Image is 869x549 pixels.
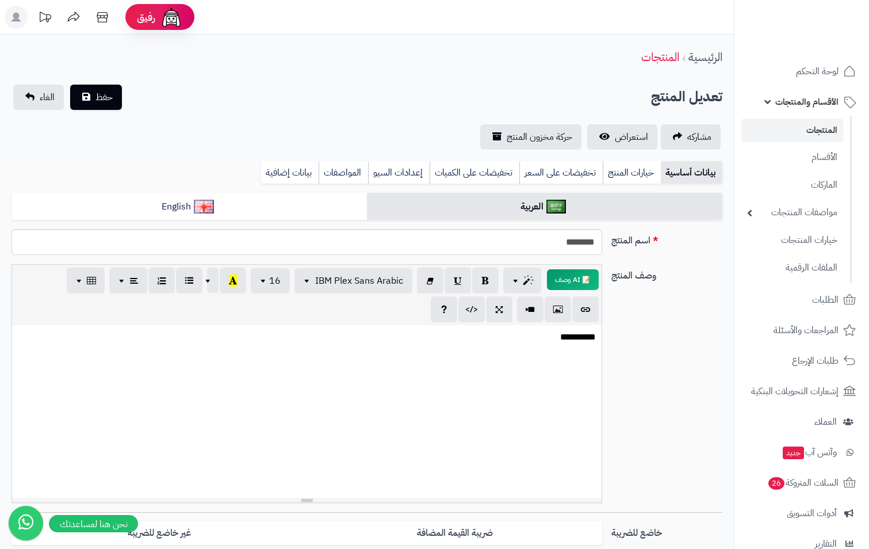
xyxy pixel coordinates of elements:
a: الطلبات [741,286,862,314]
a: المراجعات والأسئلة [741,317,862,344]
a: الرئيسية [688,48,722,66]
label: خاضع للضريبة [607,521,727,540]
img: العربية [546,200,566,213]
a: مواصفات المنتجات [741,200,843,225]
a: طلبات الإرجاع [741,347,862,375]
a: خيارات المنتج [603,161,661,184]
img: ai-face.png [160,6,183,29]
span: المراجعات والأسئلة [774,322,839,338]
span: الغاء [40,90,55,104]
a: بيانات أساسية [661,161,722,184]
a: تخفيضات على الكميات [430,161,519,184]
span: وآتس آب [782,444,837,460]
a: الماركات [741,173,843,197]
span: حفظ [95,90,113,104]
a: حركة مخزون المنتج [480,124,581,150]
a: مشاركه [661,124,721,150]
span: السلات المتروكة [767,475,839,491]
label: وصف المنتج [607,264,727,283]
span: العملاء [814,414,837,430]
a: وآتس آبجديد [741,439,862,466]
a: خيارات المنتجات [741,228,843,253]
label: غير خاضع للضريبه [12,521,307,545]
a: المواصفات [319,161,368,184]
span: 26 [768,476,785,490]
span: استعراض [615,130,648,144]
a: تخفيضات على السعر [519,161,603,184]
a: العملاء [741,408,862,436]
a: الأقسام [741,145,843,170]
a: الملفات الرقمية [741,256,843,280]
a: السلات المتروكة26 [741,469,862,497]
button: 16 [251,268,290,293]
a: أدوات التسويق [741,500,862,527]
a: إعدادات السيو [368,161,430,184]
span: أدوات التسويق [787,505,837,521]
label: ضريبة القيمة المضافة [307,521,603,545]
a: English [12,193,367,221]
a: العربية [367,193,722,221]
span: جديد [783,447,804,459]
button: 📝 AI وصف [547,269,599,290]
span: IBM Plex Sans Arabic [315,274,403,288]
span: الطلبات [812,292,839,308]
label: اسم المنتج [607,229,727,247]
span: مشاركه [687,130,711,144]
a: المنتجات [641,48,679,66]
button: حفظ [70,85,122,110]
span: إشعارات التحويلات البنكية [751,383,839,399]
span: حركة مخزون المنتج [507,130,572,144]
a: بيانات إضافية [261,161,319,184]
span: لوحة التحكم [796,63,839,79]
span: رفيق [137,10,155,24]
a: تحديثات المنصة [30,6,59,32]
a: إشعارات التحويلات البنكية [741,378,862,405]
span: الأقسام والمنتجات [775,94,839,110]
a: المنتجات [741,119,843,142]
button: IBM Plex Sans Arabic [294,268,412,293]
img: logo-2.png [791,18,858,42]
a: الغاء [13,85,64,110]
span: طلبات الإرجاع [792,353,839,369]
span: 16 [269,274,281,288]
h2: تعديل المنتج [651,85,722,109]
img: English [194,200,214,213]
a: لوحة التحكم [741,58,862,85]
a: استعراض [587,124,657,150]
